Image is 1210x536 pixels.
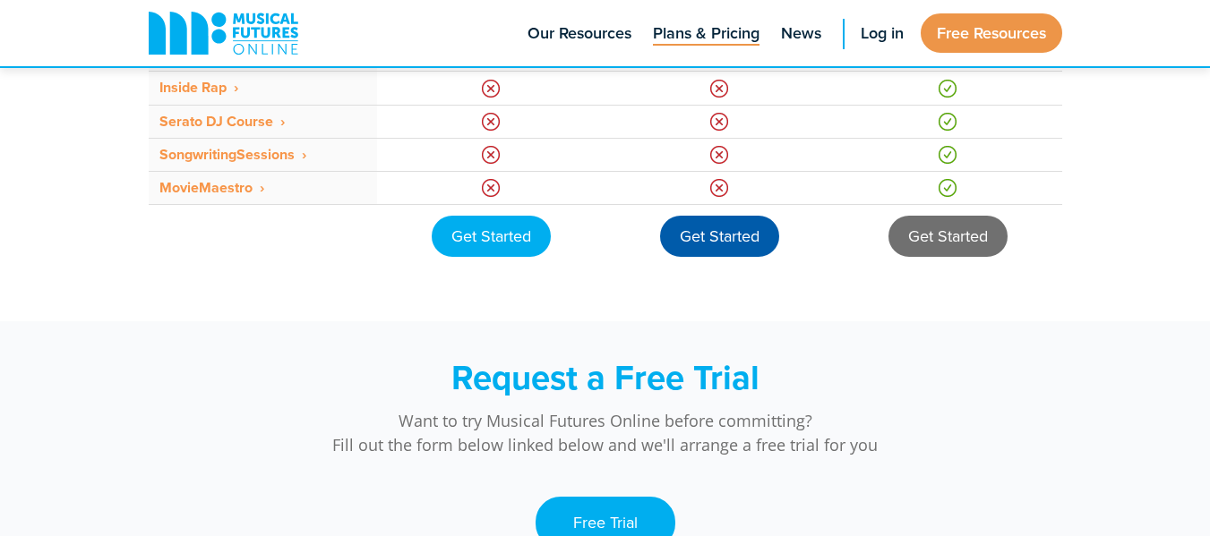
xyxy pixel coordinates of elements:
[432,216,551,257] div: Get Started
[660,216,779,257] div: Get Started
[159,144,306,165] strong: SongwritingSessions ‎ ›
[482,146,500,164] img: No
[256,357,955,398] h2: Request a Free Trial
[159,111,285,132] strong: Serato DJ Course ‎ ›
[528,21,631,46] span: Our Resources
[939,146,957,164] img: Yes
[710,113,728,131] img: No
[482,179,500,197] img: No
[939,113,957,131] img: Yes
[159,177,264,198] strong: MovieMaestro ‎ ›
[482,113,500,131] img: No
[256,398,955,457] p: Want to try Musical Futures Online before committing? Fill out the form below linked below and we...
[710,179,728,197] img: No
[653,21,759,46] span: Plans & Pricing
[710,80,728,98] img: No
[921,13,1062,53] a: Free Resources
[939,179,957,197] img: Yes
[861,21,904,46] span: Log in
[482,80,500,98] img: No
[159,77,238,98] strong: Inside Rap ‎ ›
[159,180,264,196] a: MovieMaestro ‎ ›
[781,21,821,46] span: News
[888,216,1008,257] div: Get Started
[159,80,238,96] a: Inside Rap ‎ ›
[710,146,728,164] img: No
[159,147,306,163] a: SongwritingSessions ‎ ›
[939,80,957,98] img: Yes
[159,114,285,130] a: Serato DJ Course ‎ ›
